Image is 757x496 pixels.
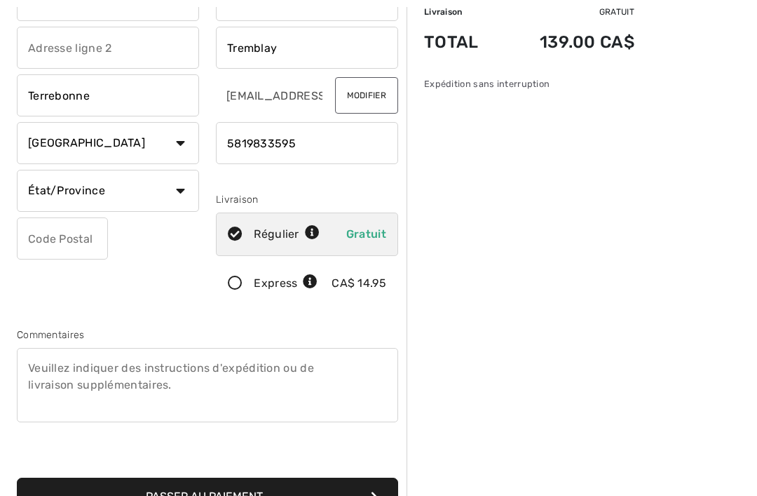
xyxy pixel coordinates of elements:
div: Commentaires [17,328,398,342]
input: Courriel [216,74,324,116]
div: Expédition sans interruption [424,77,634,91]
input: Code Postal [17,217,108,260]
div: Régulier [254,226,320,243]
td: Gratuit [500,6,634,18]
button: Modifier [335,77,398,114]
td: 139.00 CA$ [500,18,634,66]
input: Nom de famille [216,27,398,69]
td: Livraison [424,6,500,18]
span: Gratuit [346,227,386,241]
input: Adresse ligne 2 [17,27,199,69]
div: Express [254,275,318,292]
div: Livraison [216,192,398,207]
td: Total [424,18,500,66]
input: Téléphone portable [216,122,398,164]
input: Ville [17,74,199,116]
div: CA$ 14.95 [332,275,386,292]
